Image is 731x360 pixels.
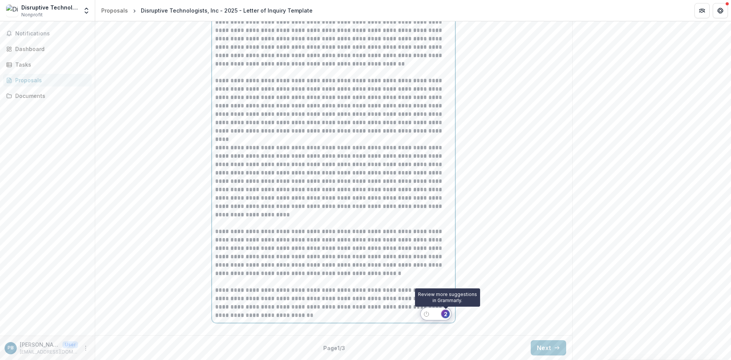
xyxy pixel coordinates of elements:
div: Documents [15,92,86,100]
a: Dashboard [3,43,92,55]
button: Partners [694,3,710,18]
p: [EMAIL_ADDRESS][DOMAIN_NAME] [20,349,78,355]
button: More [81,344,90,353]
p: Page 1 / 3 [323,344,345,352]
div: Patrick Baumann [8,346,14,350]
span: Nonprofit [21,11,43,18]
a: Proposals [3,74,92,86]
div: Disruptive Technologists, Inc - 2025 - Letter of Inquiry Template [141,6,313,14]
div: Proposals [15,76,86,84]
div: Tasks [15,61,86,69]
a: Documents [3,90,92,102]
div: Dashboard [15,45,86,53]
button: Get Help [713,3,728,18]
a: Tasks [3,58,92,71]
nav: breadcrumb [98,5,316,16]
a: Proposals [98,5,131,16]
div: Proposals [101,6,128,14]
span: Notifications [15,30,89,37]
button: Notifications [3,27,92,40]
button: Next [531,340,566,355]
button: Open entity switcher [81,3,92,18]
p: User [62,341,78,348]
p: [PERSON_NAME] [20,341,59,349]
div: Disruptive Technologists, Inc [21,3,78,11]
img: Disruptive Technologists, Inc [6,5,18,17]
